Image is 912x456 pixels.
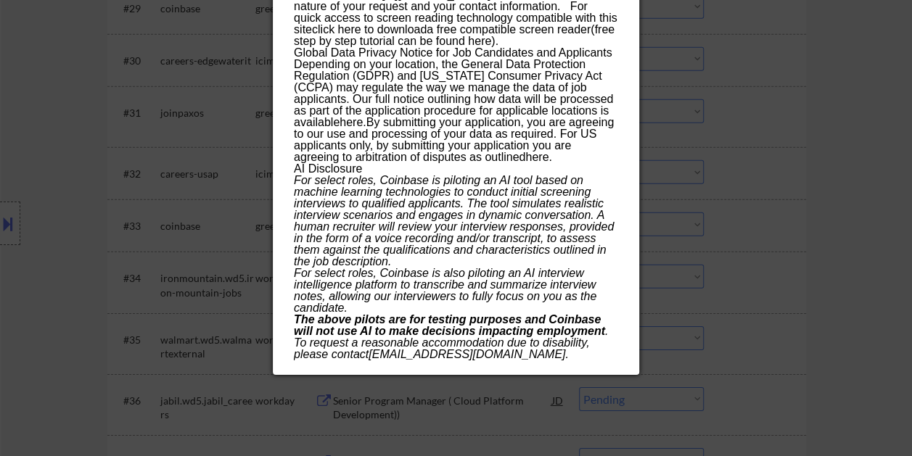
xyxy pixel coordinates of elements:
a: here [340,116,363,128]
em: . To request a reasonable accommodation due to disability, please contact [294,325,608,360]
a: click here to download [312,23,427,36]
span: Global Data Privacy Notice for Job Candidates and Applicants [294,46,612,59]
em: . [565,348,568,360]
em: For select roles, Coinbase is piloting an AI tool based on machine learning technologies to condu... [294,174,614,268]
span: By submitting your application, you are agreeing to our use and processing of your data as requir... [294,116,614,163]
a: [EMAIL_ADDRESS][DOMAIN_NAME] [369,348,565,360]
em: The above pilots are for testing purposes and Coinbase will not use AI to make decisions impactin... [294,313,605,337]
a: here. [525,151,551,163]
span: AI Disclosure [294,162,362,175]
span: Depending on your location, the General Data Protection Regulation (GDPR) and [US_STATE] Consumer... [294,58,613,128]
a: (free step by step tutorial can be found here) [294,23,615,47]
em: For select roles, Coinbase is also piloting an AI interview intelligence platform to transcribe a... [294,267,596,314]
